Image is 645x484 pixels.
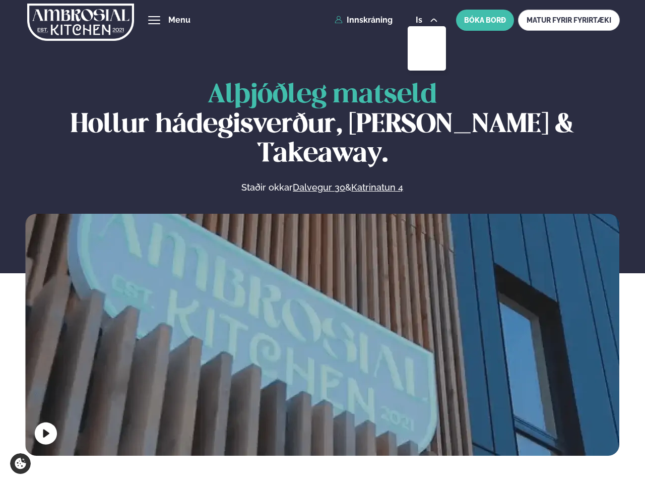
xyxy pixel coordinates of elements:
button: BÓKA BORÐ [456,10,514,31]
span: Alþjóðleg matseld [208,83,437,108]
h1: Hollur hádegisverður, [PERSON_NAME] & Takeaway. [25,81,619,169]
a: Innskráning [335,16,393,25]
button: is [408,16,445,24]
a: Cookie settings [10,453,31,474]
p: Staðir okkar & [132,181,513,194]
a: Dalvegur 30 [293,181,345,194]
img: logo [27,2,134,43]
span: is [416,16,425,24]
button: hamburger [148,14,160,26]
a: MATUR FYRIR FYRIRTÆKI [518,10,620,31]
a: Katrinatun 4 [351,181,403,194]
